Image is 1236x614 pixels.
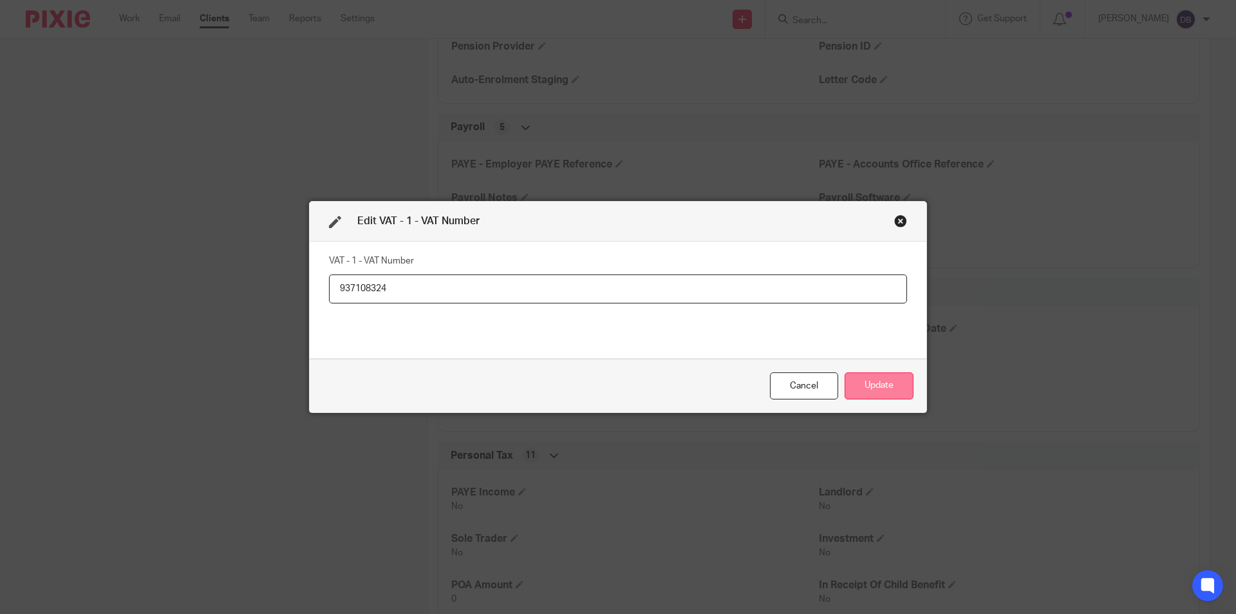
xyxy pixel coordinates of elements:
input: VAT - 1 - VAT Number [329,274,907,303]
button: Update [845,372,913,400]
span: Edit VAT - 1 - VAT Number [357,216,480,226]
div: Close this dialog window [894,215,907,227]
label: VAT - 1 - VAT Number [329,254,414,267]
div: Close this dialog window [770,372,838,400]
